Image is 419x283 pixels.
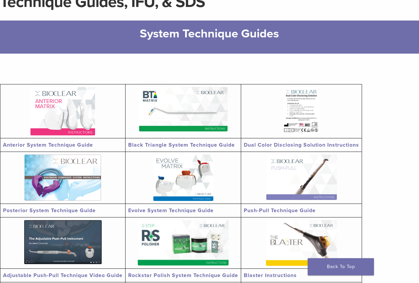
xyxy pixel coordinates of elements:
a: Posterior System Technique Guide [3,207,96,214]
h2: System Technique Guides [75,26,344,42]
a: Rockstar Polish System Technique Guide [128,272,238,279]
a: Blaster Instructions [244,272,297,279]
a: Anterior System Technique Guide [3,142,93,148]
a: Evolve System Technique Guide [128,207,214,214]
a: Adjustable Push-Pull Technique Video Guide [3,272,123,279]
a: Black Triangle System Technique Guide [128,142,235,148]
a: Dual Color Disclosing Solution Instructions [244,142,359,148]
a: Back To Top [308,258,374,275]
a: Push-Pull Technique Guide [244,207,316,214]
